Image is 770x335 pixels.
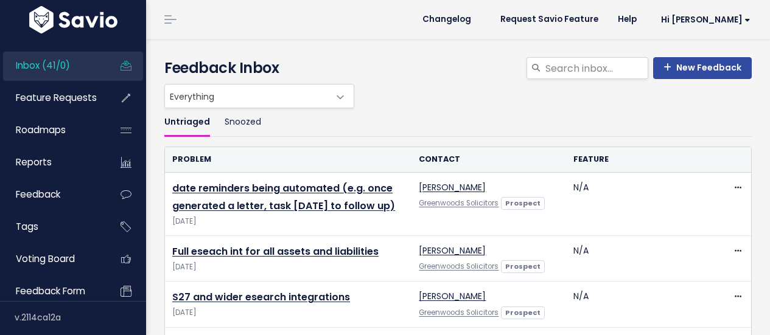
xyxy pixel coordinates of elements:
[646,10,760,29] a: Hi [PERSON_NAME]
[491,10,608,29] a: Request Savio Feature
[16,123,66,136] span: Roadmaps
[419,181,486,193] a: [PERSON_NAME]
[26,6,121,33] img: logo-white.9d6f32f41409.svg
[419,198,499,208] a: Greenwoods Solicitors
[419,290,486,302] a: [PERSON_NAME]
[608,10,646,29] a: Help
[566,173,720,236] td: N/A
[164,108,210,137] a: Untriaged
[3,116,101,144] a: Roadmaps
[164,84,354,108] span: Everything
[3,148,101,176] a: Reports
[164,108,752,137] ul: Filter feature requests
[3,84,101,112] a: Feature Requests
[505,198,541,208] strong: Prospect
[661,15,751,24] span: Hi [PERSON_NAME]
[16,252,75,265] span: Voting Board
[16,91,97,104] span: Feature Requests
[419,308,499,317] a: Greenwoods Solicitors
[501,306,544,318] a: Prospect
[3,181,101,209] a: Feedback
[164,57,752,79] h4: Feedback Inbox
[566,147,720,172] th: Feature
[172,181,395,213] a: date reminders being automated (e.g. once generated a letter, task [DATE] to follow up)
[16,59,70,72] span: Inbox (41/0)
[3,245,101,273] a: Voting Board
[566,236,720,281] td: N/A
[653,57,752,79] a: New Feedback
[172,215,404,228] span: [DATE]
[165,147,411,172] th: Problem
[501,196,544,209] a: Prospect
[419,261,499,271] a: Greenwoods Solicitors
[411,147,565,172] th: Contact
[16,188,60,201] span: Feedback
[505,308,541,317] strong: Prospect
[419,244,486,257] a: [PERSON_NAME]
[3,213,101,241] a: Tags
[3,52,101,80] a: Inbox (41/0)
[544,57,648,79] input: Search inbox...
[225,108,261,137] a: Snoozed
[16,285,85,297] span: Feedback form
[172,261,404,274] span: [DATE]
[16,220,38,233] span: Tags
[422,15,471,24] span: Changelog
[165,85,329,108] span: Everything
[566,281,720,327] td: N/A
[172,290,350,304] a: S27 and wider esearch integrations
[501,260,544,272] a: Prospect
[3,277,101,305] a: Feedback form
[15,302,146,333] div: v.2114ca12a
[505,261,541,271] strong: Prospect
[172,244,379,258] a: Full eseach int for all assets and liabilities
[16,156,52,168] span: Reports
[172,306,404,319] span: [DATE]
